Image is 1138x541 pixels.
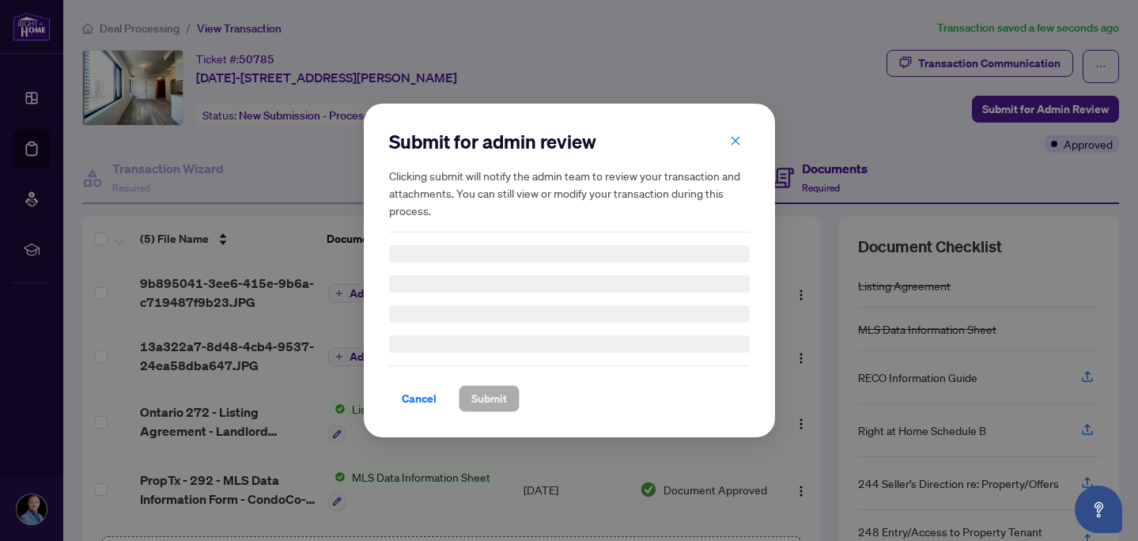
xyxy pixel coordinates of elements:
[1075,486,1122,533] button: Open asap
[389,129,750,154] h2: Submit for admin review
[389,167,750,219] h5: Clicking submit will notify the admin team to review your transaction and attachments. You can st...
[730,135,741,146] span: close
[402,386,437,411] span: Cancel
[459,385,520,412] button: Submit
[389,385,449,412] button: Cancel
